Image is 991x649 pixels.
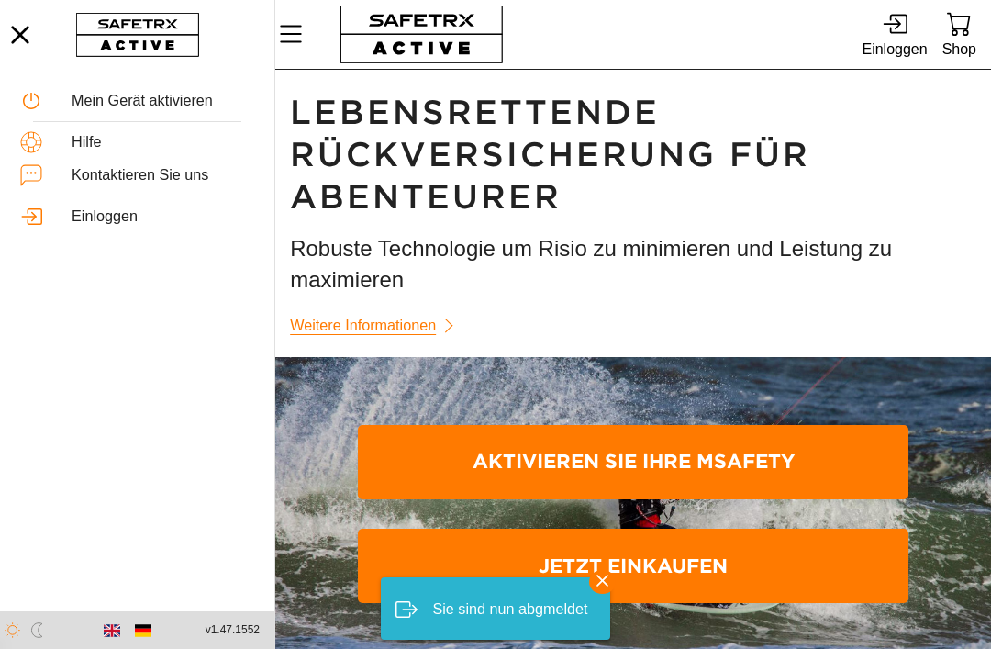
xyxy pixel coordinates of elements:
div: Einloggen [862,37,927,62]
img: ModeDark.svg [29,622,45,638]
img: ContactUs.svg [20,164,42,186]
img: en.svg [104,622,120,639]
span: Weitere Informationen [290,313,436,339]
span: Jetzt einkaufen [373,532,894,599]
h3: Robuste Technologie um Risio zu minimieren und Leistung zu maximieren [290,233,976,295]
div: Kontaktieren Sie uns [72,166,254,184]
img: ModeLight.svg [5,622,20,638]
button: v1.47.1552 [195,615,271,645]
a: Aktivieren Sie Ihre MSafety [358,425,908,499]
span: Aktivieren Sie Ihre MSafety [373,429,894,496]
div: Hilfe [72,133,254,151]
button: German [128,615,159,646]
span: v1.47.1552 [206,621,260,640]
img: Help.svg [20,131,42,153]
div: Shop [942,37,976,62]
button: MenÜ [275,15,321,53]
h1: Lebensrettende Rückversicherung für Abenteurer [290,92,976,218]
div: Einloggen [72,207,254,225]
a: Jetzt einkaufen [358,529,908,603]
a: Weitere Informationen [290,309,465,342]
button: English [96,615,128,646]
div: Mein Gerät aktivieren [72,92,254,109]
div: Sie sind nun abgmeldet [432,592,587,626]
img: de.svg [135,622,151,639]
